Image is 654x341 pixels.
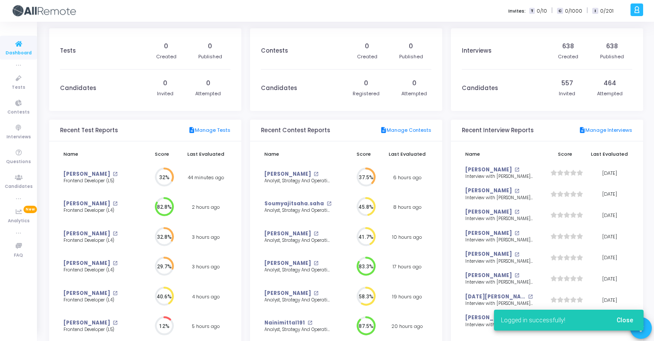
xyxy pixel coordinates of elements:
th: Name [462,146,544,163]
span: Analytics [8,217,30,225]
span: C [557,8,563,14]
mat-icon: open_in_new [113,261,117,266]
th: Score [143,146,181,163]
mat-icon: open_in_new [113,231,117,236]
span: Candidates [5,183,33,191]
div: 0 [409,42,413,51]
mat-icon: open_in_new [314,261,318,266]
div: Frontend Developer (L4) [63,207,131,214]
div: Created [156,53,177,60]
div: 0 [206,79,210,88]
h3: Recent Interview Reports [462,127,534,134]
span: 0/1000 [565,7,582,15]
div: 0 [164,42,168,51]
a: [PERSON_NAME] [63,230,110,237]
img: logo [11,2,76,20]
a: [DATE][PERSON_NAME] [465,293,526,301]
a: [PERSON_NAME] [264,170,311,178]
div: Frontend Developer (L5) [63,178,131,184]
mat-icon: open_in_new [514,167,519,172]
a: [PERSON_NAME] [63,170,110,178]
span: New [23,206,37,213]
div: Interview with [PERSON_NAME] <> Senior SDET/SDET, Round 1 [465,195,533,201]
span: Close [617,317,633,324]
h3: Candidates [60,85,96,92]
div: Analyst, Strategy And Operational Excellence [264,297,332,304]
span: Logged in successfully! [501,316,565,324]
h3: Recent Test Reports [60,127,118,134]
mat-icon: open_in_new [113,321,117,325]
div: Analyst, Strategy And Operational Excellence [264,237,332,244]
a: [PERSON_NAME] [465,230,512,237]
span: Interviews [7,134,31,141]
td: [DATE] [587,205,632,226]
div: Attempted [195,90,221,97]
mat-icon: description [188,127,195,134]
h3: Interviews [462,47,491,54]
mat-icon: open_in_new [327,201,331,206]
mat-icon: open_in_new [113,172,117,177]
mat-icon: open_in_new [514,189,519,194]
div: Analyst, Strategy And Operational Excellence [264,267,332,274]
td: 4 hours ago [181,282,230,312]
td: 19 hours ago [383,282,431,312]
a: [PERSON_NAME] [63,290,110,297]
div: Interview with [PERSON_NAME] <> Senior React Native Developer, Round 1 [465,322,533,328]
div: Published [198,53,222,60]
mat-icon: open_in_new [528,294,533,299]
th: Name [261,146,345,163]
span: | [587,6,588,15]
a: [PERSON_NAME] [465,314,512,321]
td: 3 hours ago [181,252,230,282]
h3: Candidates [261,85,297,92]
th: Name [60,146,143,163]
div: Frontend Developer (L4) [63,267,131,274]
div: Attempted [401,90,427,97]
mat-icon: description [380,127,387,134]
td: [DATE] [587,247,632,268]
span: Questions [6,158,31,166]
div: Published [600,53,624,60]
td: [DATE] [587,226,632,247]
div: Attempted [597,90,623,97]
mat-icon: open_in_new [113,201,117,206]
div: 0 [365,42,369,51]
h3: Tests [60,47,76,54]
h3: Recent Contest Reports [261,127,330,134]
span: 0/201 [600,7,614,15]
div: 464 [604,79,616,88]
div: 557 [561,79,573,88]
a: [PERSON_NAME] [63,200,110,207]
div: Created [357,53,377,60]
th: Score [544,146,587,163]
div: Interview with [PERSON_NAME] <> Senior SDET/SDET, Round 1 [465,237,533,244]
span: I [592,8,598,14]
div: Interview with [PERSON_NAME] <> Senior React Native Developer, Round 2 [465,301,533,307]
th: Score [345,146,383,163]
mat-icon: open_in_new [307,321,312,325]
div: Analyst, Strategy And Operational Excellence [264,327,332,333]
a: [PERSON_NAME] [465,187,512,194]
td: [DATE] [587,268,632,290]
span: Contests [7,109,30,116]
span: FAQ [14,252,23,259]
th: Last Evaluated [383,146,431,163]
a: Manage Interviews [579,127,632,134]
mat-icon: open_in_new [514,252,519,257]
h3: Contests [261,47,288,54]
label: Invites: [508,7,526,15]
div: Created [558,53,578,60]
mat-icon: open_in_new [514,210,519,214]
a: [PERSON_NAME] [465,166,512,174]
div: 0 [364,79,368,88]
div: 0 [208,42,212,51]
td: [DATE] [587,184,632,205]
th: Last Evaluated [587,146,632,163]
mat-icon: description [579,127,585,134]
a: [PERSON_NAME] [63,260,110,267]
td: 8 hours ago [383,192,431,222]
td: 10 hours ago [383,222,431,252]
span: Tests [12,84,25,91]
div: Frontend Developer (L4) [63,237,131,244]
div: Analyst, Strategy And Operational Excellence [264,207,332,214]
